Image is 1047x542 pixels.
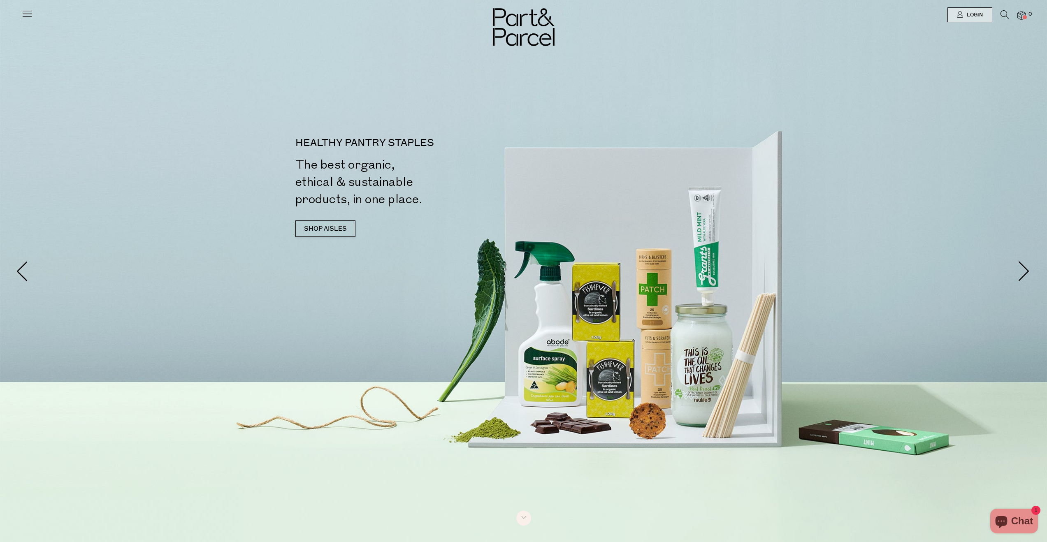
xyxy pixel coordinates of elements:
inbox-online-store-chat: Shopify online store chat [988,509,1040,535]
span: 0 [1026,11,1034,18]
a: 0 [1017,11,1026,20]
img: Part&Parcel [493,8,555,46]
a: SHOP AISLES [295,220,355,237]
a: Login [947,7,992,22]
h2: The best organic, ethical & sustainable products, in one place. [295,156,527,208]
p: HEALTHY PANTRY STAPLES [295,138,527,148]
span: Login [965,12,983,19]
